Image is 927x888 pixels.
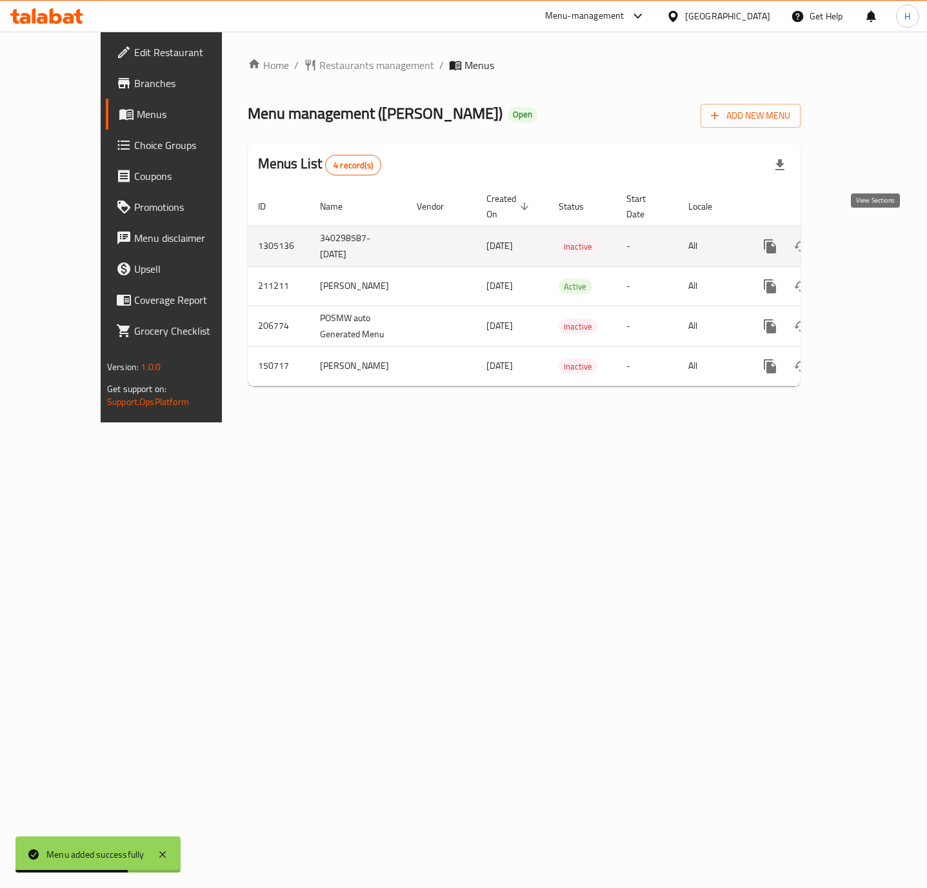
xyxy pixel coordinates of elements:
span: Inactive [559,239,597,254]
span: Inactive [559,319,597,334]
a: Branches [106,68,255,99]
a: Grocery Checklist [106,315,255,346]
td: - [616,226,678,266]
td: 206774 [248,306,310,346]
span: Edit Restaurant [134,44,245,60]
span: Active [559,279,592,294]
a: Upsell [106,253,255,284]
a: Coverage Report [106,284,255,315]
td: 150717 [248,346,310,386]
td: All [678,226,744,266]
td: 1305136 [248,226,310,266]
span: Created On [486,191,533,222]
button: Change Status [786,231,817,262]
span: Open [508,109,537,120]
span: Coupons [134,168,245,184]
a: Choice Groups [106,130,255,161]
button: Add New Menu [701,104,801,128]
span: Locale [688,199,729,214]
button: Change Status [786,311,817,342]
span: [DATE] [486,277,513,294]
a: Coupons [106,161,255,192]
li: / [294,57,299,73]
span: Menus [137,106,245,122]
span: [DATE] [486,317,513,334]
h2: Menus List [258,154,381,175]
span: Menu disclaimer [134,230,245,246]
span: Status [559,199,601,214]
td: All [678,266,744,306]
table: enhanced table [248,187,889,386]
a: Edit Restaurant [106,37,255,68]
a: Restaurants management [304,57,434,73]
nav: breadcrumb [248,57,801,73]
span: Start Date [626,191,663,222]
button: more [755,311,786,342]
span: [DATE] [486,357,513,374]
a: Home [248,57,289,73]
button: Change Status [786,351,817,382]
a: Menus [106,99,255,130]
td: 211211 [248,266,310,306]
div: Export file [764,150,795,181]
span: Name [320,199,359,214]
td: [PERSON_NAME] [310,266,406,306]
div: Menu-management [545,8,624,24]
span: H [904,9,910,23]
a: Promotions [106,192,255,222]
span: Menu management ( [PERSON_NAME] ) [248,99,503,128]
button: more [755,351,786,382]
td: - [616,266,678,306]
a: Menu disclaimer [106,222,255,253]
td: [PERSON_NAME] [310,346,406,386]
span: Vendor [417,199,461,214]
div: Open [508,107,537,123]
td: All [678,306,744,346]
span: Menus [464,57,494,73]
span: [DATE] [486,237,513,254]
div: Menu added successfully [46,847,145,862]
span: Promotions [134,199,245,215]
button: more [755,231,786,262]
td: 340298587- [DATE] [310,226,406,266]
span: Branches [134,75,245,91]
span: Upsell [134,261,245,277]
span: 1.0.0 [141,359,161,375]
td: - [616,346,678,386]
td: POSMW auto Generated Menu [310,306,406,346]
div: [GEOGRAPHIC_DATA] [685,9,770,23]
td: - [616,306,678,346]
th: Actions [744,187,889,226]
span: Inactive [559,359,597,374]
span: Coverage Report [134,292,245,308]
button: Change Status [786,271,817,302]
span: ID [258,199,283,214]
button: more [755,271,786,302]
span: Add New Menu [711,108,790,124]
li: / [439,57,444,73]
span: Choice Groups [134,137,245,153]
span: Version: [107,359,139,375]
span: Restaurants management [319,57,434,73]
span: Get support on: [107,380,166,397]
td: All [678,346,744,386]
span: 4 record(s) [326,159,381,172]
div: Total records count [325,155,381,175]
span: Grocery Checklist [134,323,245,339]
a: Support.OpsPlatform [107,393,189,410]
